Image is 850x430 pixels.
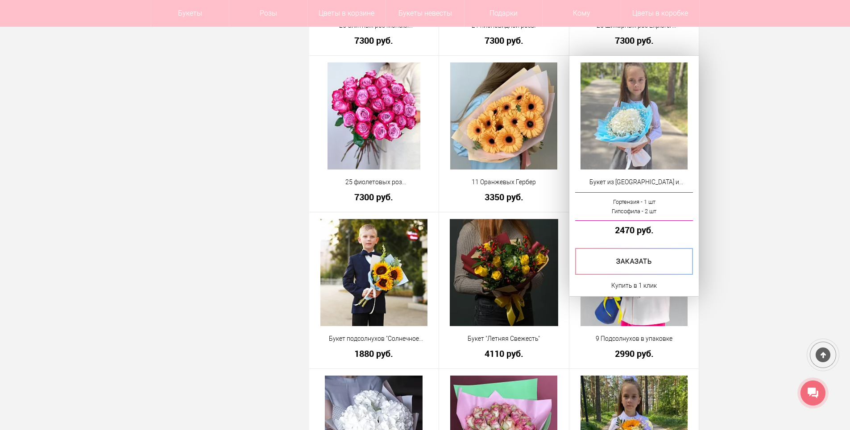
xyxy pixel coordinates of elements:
a: 7300 руб. [575,36,693,45]
a: 11 Оранжевых Гербер [445,178,563,187]
a: 2470 руб. [575,225,693,235]
a: Букет "Летняя Свежесть" [445,334,563,343]
a: 2990 руб. [575,349,693,358]
img: Букет "Летняя Свежесть" [450,219,558,326]
a: 4110 руб. [445,349,563,358]
a: 9 Подсолнухов в упаковке [575,334,693,343]
a: Букет подсолнухов "Солнечное настроение" [315,334,433,343]
a: 7300 руб. [445,36,563,45]
img: Букет подсолнухов "Солнечное настроение" [320,219,427,326]
img: 25 фиолетовых роз (Эквадор) [328,62,420,170]
a: 7300 руб. [315,36,433,45]
a: 1880 руб. [315,349,433,358]
a: Купить в 1 клик [611,280,657,291]
a: 7300 руб. [315,192,433,202]
a: Букет из [GEOGRAPHIC_DATA] и гортензии [575,178,693,187]
img: Букет из Гипсофилы и гортензии [580,62,688,170]
a: 25 фиолетовых роз ([GEOGRAPHIC_DATA]) [315,178,433,187]
a: Гортензия - 1 штГипсофила - 2 шт [575,192,693,221]
a: 3350 руб. [445,192,563,202]
img: 11 Оранжевых Гербер [450,62,557,170]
